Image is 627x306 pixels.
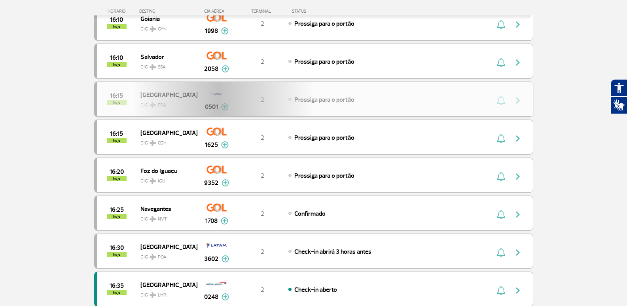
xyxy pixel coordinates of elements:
[204,292,218,302] span: 0248
[222,255,229,262] img: mais-info-painel-voo.svg
[221,217,228,224] img: mais-info-painel-voo.svg
[197,9,237,14] div: CIA AÉREA
[107,214,127,219] span: hoje
[110,207,124,213] span: 2025-10-01 16:25:00
[204,64,218,74] span: 2058
[513,248,523,257] img: seta-direita-painel-voo.svg
[140,51,191,62] span: Salvador
[222,179,229,186] img: mais-info-painel-voo.svg
[261,20,264,28] span: 2
[497,172,505,181] img: sino-painel-voo.svg
[610,79,627,114] div: Plugin de acessibilidade da Hand Talk.
[140,59,191,71] span: GIG
[261,248,264,256] span: 2
[513,210,523,219] img: seta-direita-painel-voo.svg
[222,65,229,72] img: mais-info-painel-voo.svg
[97,9,140,14] div: HORÁRIO
[107,290,127,295] span: hoje
[294,20,354,28] span: Prossiga para o portão
[204,178,218,188] span: 9352
[294,58,354,66] span: Prossiga para o portão
[140,241,191,252] span: [GEOGRAPHIC_DATA]
[140,165,191,176] span: Foz do Iguaçu
[288,9,352,14] div: STATUS
[513,286,523,295] img: seta-direita-painel-voo.svg
[107,252,127,257] span: hoje
[107,176,127,181] span: hoje
[158,140,167,147] span: CGH
[205,26,218,36] span: 1998
[205,140,218,150] span: 1625
[158,292,166,299] span: LHR
[610,79,627,97] button: Abrir recursos assistivos.
[110,245,124,251] span: 2025-10-01 16:30:00
[139,9,197,14] div: DESTINO
[150,140,156,146] img: destiny_airplane.svg
[497,20,505,29] img: sino-painel-voo.svg
[158,26,167,33] span: GYN
[513,58,523,67] img: seta-direita-painel-voo.svg
[150,216,156,222] img: destiny_airplane.svg
[140,21,191,33] span: GIG
[150,178,156,184] img: destiny_airplane.svg
[610,97,627,114] button: Abrir tradutor de língua de sinais.
[513,134,523,143] img: seta-direita-painel-voo.svg
[497,58,505,67] img: sino-painel-voo.svg
[158,216,167,223] span: NVT
[205,216,218,226] span: 1708
[513,20,523,29] img: seta-direita-painel-voo.svg
[110,55,123,61] span: 2025-10-01 16:10:00
[221,141,229,148] img: mais-info-painel-voo.svg
[107,62,127,67] span: hoje
[140,127,191,138] span: [GEOGRAPHIC_DATA]
[294,134,354,142] span: Prossiga para o portão
[237,9,288,14] div: TERMINAL
[110,283,124,289] span: 2025-10-01 16:35:00
[294,286,337,294] span: Check-in aberto
[110,169,124,175] span: 2025-10-01 16:20:00
[110,17,123,23] span: 2025-10-01 16:10:00
[107,138,127,143] span: hoje
[150,64,156,70] img: destiny_airplane.svg
[221,27,229,34] img: mais-info-painel-voo.svg
[261,172,264,180] span: 2
[497,210,505,219] img: sino-painel-voo.svg
[497,248,505,257] img: sino-painel-voo.svg
[150,292,156,298] img: destiny_airplane.svg
[513,172,523,181] img: seta-direita-painel-voo.svg
[497,134,505,143] img: sino-painel-voo.svg
[110,131,123,137] span: 2025-10-01 16:15:00
[204,254,218,264] span: 3602
[140,211,191,223] span: GIG
[294,248,371,256] span: Check-in abrirá 3 horas antes
[222,293,229,300] img: mais-info-painel-voo.svg
[261,286,264,294] span: 2
[158,64,166,71] span: SSA
[140,287,191,299] span: GIG
[107,24,127,29] span: hoje
[150,26,156,32] img: destiny_airplane.svg
[140,173,191,185] span: GIG
[294,210,326,218] span: Confirmado
[261,134,264,142] span: 2
[140,135,191,147] span: GIG
[140,203,191,214] span: Navegantes
[158,178,165,185] span: IGU
[294,172,354,180] span: Prossiga para o portão
[150,254,156,260] img: destiny_airplane.svg
[261,210,264,218] span: 2
[140,249,191,261] span: GIG
[158,254,167,261] span: POA
[497,286,505,295] img: sino-painel-voo.svg
[261,58,264,66] span: 2
[140,279,191,290] span: [GEOGRAPHIC_DATA]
